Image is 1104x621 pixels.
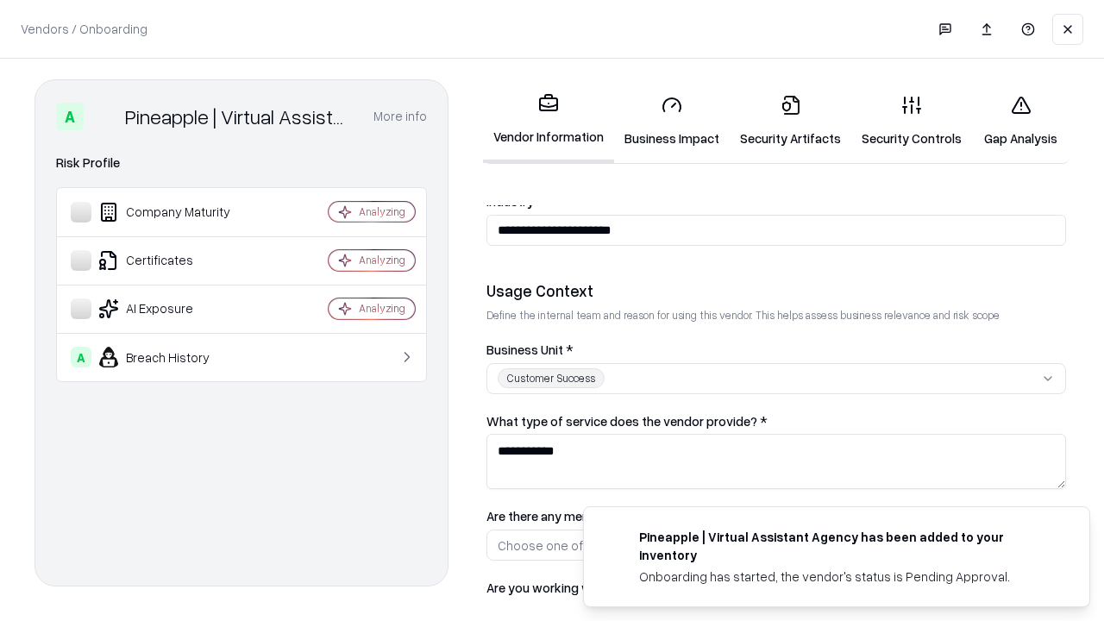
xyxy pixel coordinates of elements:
[486,280,1066,301] div: Usage Context
[486,530,1066,561] button: Choose one of the following...
[56,103,84,130] div: A
[498,368,605,388] div: Customer Success
[71,202,277,223] div: Company Maturity
[71,347,277,367] div: Breach History
[125,103,353,130] div: Pineapple | Virtual Assistant Agency
[359,204,405,219] div: Analyzing
[359,301,405,316] div: Analyzing
[730,81,851,161] a: Security Artifacts
[486,308,1066,323] p: Define the internal team and reason for using this vendor. This helps assess business relevance a...
[605,528,625,549] img: trypineapple.com
[486,363,1066,394] button: Customer Success
[71,298,277,319] div: AI Exposure
[71,347,91,367] div: A
[498,536,667,555] div: Choose one of the following...
[359,253,405,267] div: Analyzing
[56,153,427,173] div: Risk Profile
[483,79,614,163] a: Vendor Information
[486,581,1066,607] label: Are you working with the Bausch and Lomb procurement/legal to get the contract in place with the ...
[71,250,277,271] div: Certificates
[486,415,1066,428] label: What type of service does the vendor provide? *
[851,81,972,161] a: Security Controls
[373,101,427,132] button: More info
[91,103,118,130] img: Pineapple | Virtual Assistant Agency
[486,195,1066,208] label: Industry
[639,528,1048,564] div: Pineapple | Virtual Assistant Agency has been added to your inventory
[972,81,1069,161] a: Gap Analysis
[639,568,1048,586] div: Onboarding has started, the vendor's status is Pending Approval.
[21,20,147,38] p: Vendors / Onboarding
[486,343,1066,356] label: Business Unit *
[614,81,730,161] a: Business Impact
[486,510,1066,523] label: Are there any mentions of AI, machine learning, or data analytics in the product/service of the v...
